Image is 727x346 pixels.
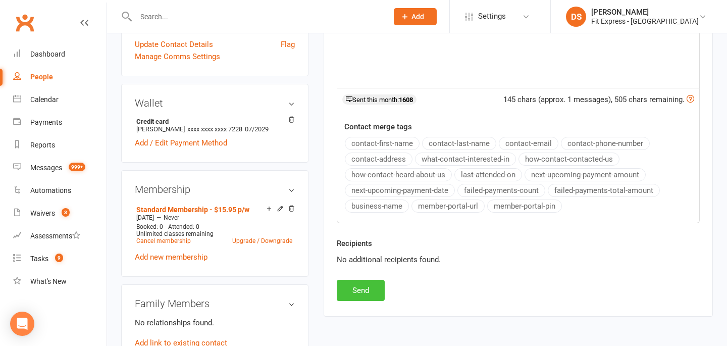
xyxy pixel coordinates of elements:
div: Sent this month: [342,94,417,105]
button: Add [394,8,437,25]
button: contact-first-name [345,137,420,150]
button: member-portal-pin [487,200,562,213]
a: Clubworx [12,10,37,35]
div: Messages [30,164,62,172]
strong: 1608 [399,96,413,104]
h3: Wallet [135,97,295,109]
a: People [13,66,107,88]
button: contact-address [345,153,412,166]
a: Automations [13,179,107,202]
label: Recipients [337,237,372,250]
button: Send [337,280,385,301]
div: What's New [30,277,67,285]
input: Search... [133,10,381,24]
span: 3 [62,208,70,217]
li: [PERSON_NAME] [135,116,295,134]
a: Add / Edit Payment Method [135,137,227,149]
a: Reports [13,134,107,157]
span: Attended: 0 [168,223,199,230]
span: Add [411,13,424,21]
a: Messages 999+ [13,157,107,179]
h3: Family Members [135,298,295,309]
button: next-upcoming-payment-amount [525,168,646,181]
button: failed-payments-count [457,184,545,197]
a: Tasks 9 [13,248,107,270]
a: Payments [13,111,107,134]
button: contact-phone-number [561,137,650,150]
button: member-portal-url [411,200,485,213]
button: what-contact-interested-in [415,153,516,166]
a: Update Contact Details [135,38,213,51]
button: contact-email [499,137,558,150]
p: No relationships found. [135,317,295,329]
div: Open Intercom Messenger [10,312,34,336]
span: 9 [55,254,63,262]
button: how-contact-heard-about-us [345,168,452,181]
a: Manage Comms Settings [135,51,220,63]
button: contact-last-name [422,137,496,150]
a: Cancel membership [136,237,191,244]
a: Add new membership [135,253,207,262]
a: Standard Membership - $15.95 p/w [136,206,249,214]
h3: Membership [135,184,295,195]
button: how-contact-contacted-us [518,153,619,166]
button: business-name [345,200,409,213]
div: Tasks [30,255,48,263]
button: next-upcoming-payment-date [345,184,455,197]
a: Dashboard [13,43,107,66]
label: Contact merge tags [344,121,412,133]
a: Waivers 3 [13,202,107,225]
span: [DATE] [136,214,154,221]
button: failed-payments-total-amount [548,184,660,197]
div: [PERSON_NAME] [591,8,699,17]
a: Assessments [13,225,107,248]
div: DS [566,7,586,27]
a: Flag [281,38,295,51]
div: No additional recipients found. [337,254,700,266]
div: 145 chars (approx. 1 messages), 505 chars remaining. [503,93,694,106]
span: Settings [478,5,506,28]
button: last-attended-on [454,168,522,181]
div: — [134,214,295,222]
strong: Credit card [136,118,290,125]
span: Booked: 0 [136,223,163,230]
div: Assessments [30,232,80,240]
span: 999+ [69,163,85,171]
div: Payments [30,118,62,126]
a: Calendar [13,88,107,111]
div: Calendar [30,95,59,104]
div: Reports [30,141,55,149]
div: People [30,73,53,81]
div: Automations [30,186,71,194]
div: Dashboard [30,50,65,58]
span: Unlimited classes remaining [136,230,214,237]
span: Never [164,214,179,221]
a: Upgrade / Downgrade [232,237,292,244]
span: xxxx xxxx xxxx 7228 [187,125,242,133]
div: Waivers [30,209,55,217]
div: Fit Express - [GEOGRAPHIC_DATA] [591,17,699,26]
a: What's New [13,270,107,293]
span: 07/2029 [245,125,269,133]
